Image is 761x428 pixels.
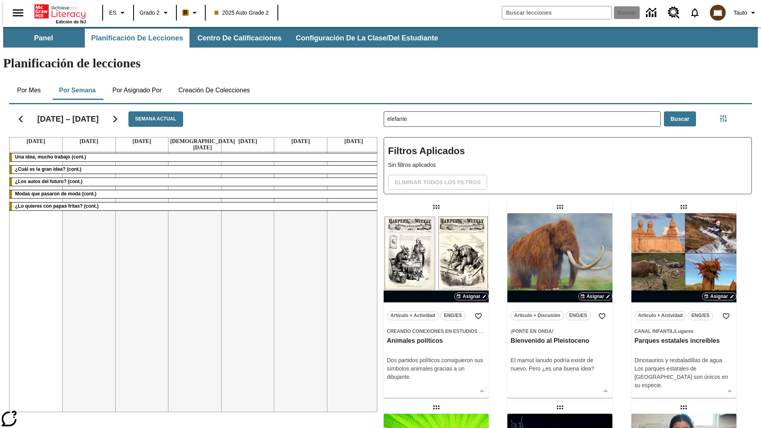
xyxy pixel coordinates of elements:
div: Lección arrastrable: Animales políticos [430,201,443,213]
button: Asignar Elegir fechas [578,292,613,300]
img: avatar image [710,5,726,21]
div: Filtros Aplicados [384,137,752,194]
div: lesson details [507,213,612,398]
button: Lenguaje: ES, Selecciona un idioma [105,6,131,20]
button: Asignar Elegir fechas [454,292,489,300]
button: Abrir el menú lateral [6,1,30,25]
a: 17 de agosto de 2025 [343,138,365,145]
div: Lección arrastrable: Bienvenido al Pleistoceno [554,201,566,213]
div: Subbarra de navegación [3,27,758,48]
span: Lugares [675,329,694,334]
span: Artículo + Actividad [390,311,435,320]
a: Centro de recursos, Se abrirá en una pestaña nueva. [663,2,685,23]
span: Una idea, mucho trabajo (cont.) [15,154,86,160]
a: 14 de agosto de 2025 [168,138,237,152]
a: 12 de agosto de 2025 [78,138,100,145]
span: B [184,8,187,17]
button: Perfil/Configuración [730,6,761,20]
button: Seguir [105,109,125,129]
button: ENG/ES [566,311,591,320]
span: Asignar [587,293,604,300]
div: Dinosaurios y resbaladillas de agua. Los parques estatales de [GEOGRAPHIC_DATA] son únicos en su ... [635,356,733,390]
h3: Animales políticos [387,337,486,345]
h3: Parques estatales increíbles [635,337,733,345]
span: Asignar [710,293,728,300]
span: Tauto [734,9,747,17]
button: Regresar [11,109,31,129]
span: ¿Lo quieres con papas fritas? (cont.) [15,203,99,209]
h3: Bienvenido al Pleistoceno [511,337,609,345]
span: ES [109,9,117,17]
div: Una idea, mucho trabajo (cont.) [10,153,380,161]
input: Buscar lecciones [384,112,660,126]
span: Tema: Canal Infantil/Lugares [635,327,733,335]
button: Por asignado por [106,81,168,100]
div: Dos partidos políticos consiguieron sus símbolos animales gracias a un dibujante. [387,356,486,381]
button: Ver más [600,385,612,397]
div: Subbarra de navegación [3,29,445,48]
a: 13 de agosto de 2025 [131,138,153,145]
button: Centro de calificaciones [191,29,288,48]
div: Lección arrastrable: Parques estatales increíbles [677,201,690,213]
span: Modas que pasaron de moda (cont.) [15,191,96,197]
span: ENG/ES [444,311,462,320]
span: ENG/ES [692,311,709,320]
button: Escoja un nuevo avatar [705,2,730,23]
button: ENG/ES [688,311,713,320]
button: Artículo + Actividad [387,311,439,320]
button: Configuración de la clase/del estudiante [289,29,444,48]
span: ¿Cuál es la gran idea? (cont.) [15,166,81,172]
a: 15 de agosto de 2025 [237,138,258,145]
button: Artículo + Discusión [511,311,564,320]
div: ¿Los autos del futuro? (cont.) [10,178,380,186]
span: ¡Ponte en onda! [511,329,553,334]
button: Planificación de lecciones [85,29,189,48]
button: Grado: Grado 2, Elige un grado [136,6,174,20]
span: Edición de NJ [56,19,86,24]
div: ¿Lo quieres con papas fritas? (cont.) [10,203,380,210]
span: Canal Infantil [635,329,674,334]
input: Buscar campo [502,6,612,19]
a: Portada [34,4,86,19]
button: Añadir a mis Favoritas [471,309,486,323]
button: Por semana [53,81,102,100]
div: El mamut lanudo podría existir de nuevo. Pero ¿es una buena idea? [511,356,609,373]
a: 16 de agosto de 2025 [290,138,312,145]
span: Asignar [463,293,480,300]
div: Portada [34,3,86,24]
h2: Filtros Aplicados [388,141,748,161]
button: Semana actual [128,111,183,127]
div: Lección arrastrable: Pregúntale a la científica: Extraños animales marinos [554,401,566,414]
button: Añadir a mis Favoritas [719,309,733,323]
span: Tema: ¡Ponte en onda!/null [511,327,609,335]
div: lesson details [384,213,489,398]
button: Asignar Elegir fechas [702,292,736,300]
button: Añadir a mis Favoritas [595,309,609,323]
span: / [674,329,675,334]
span: ¿Los autos del futuro? (cont.) [15,179,82,184]
span: Grado 2 [140,9,160,17]
div: Lección arrastrable: La dulce historia de las galletas [677,401,690,414]
button: Boost El color de la clase es anaranjado claro. Cambiar el color de la clase. [179,6,203,20]
button: Ver más [476,385,488,397]
div: Modas que pasaron de moda (cont.) [10,190,380,198]
button: Ver más [724,385,736,397]
div: lesson details [631,213,736,398]
span: Artículo + Discusión [514,311,560,320]
span: ENG/ES [569,311,587,320]
button: Buscar [664,111,696,127]
button: ENG/ES [440,311,466,320]
button: Por mes [9,81,49,100]
h2: [DATE] – [DATE] [37,114,99,124]
button: Artículo + Actividad [635,311,686,320]
div: Lección arrastrable: Ecohéroes de cuatro patas [430,401,443,414]
h1: Planificación de lecciones [3,56,758,71]
a: 11 de agosto de 2025 [25,138,47,145]
a: Centro de información [641,2,663,24]
span: Artículo + Actividad [638,311,683,320]
span: 2025 Auto Grade 2 [214,9,269,17]
button: Creación de colecciones [172,81,256,100]
span: Tema: Creando conexiones en Estudios Sociales/Historia de Estados Unidos I [387,327,486,335]
div: ¿Cuál es la gran idea? (cont.) [10,166,380,174]
button: Menú lateral de filtros [715,111,731,126]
